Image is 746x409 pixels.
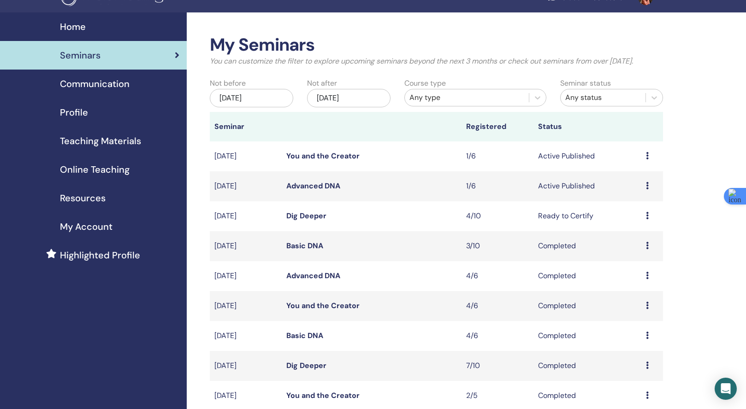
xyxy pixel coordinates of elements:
a: Dig Deeper [286,361,326,370]
td: [DATE] [210,231,282,261]
td: Completed [533,321,641,351]
a: Advanced DNA [286,271,340,280]
span: Communication [60,77,130,91]
td: 4/6 [462,291,533,321]
td: 4/6 [462,321,533,351]
div: [DATE] [210,89,293,107]
label: Seminar status [560,78,611,89]
th: Status [533,112,641,141]
td: Completed [533,291,641,321]
td: 4/6 [462,261,533,291]
span: Seminars [60,48,101,62]
td: Ready to Certify [533,201,641,231]
label: Not after [307,78,337,89]
td: [DATE] [210,351,282,381]
h2: My Seminars [210,35,663,56]
span: Online Teaching [60,163,130,176]
a: Basic DNA [286,241,323,251]
span: My Account [60,220,112,234]
td: Completed [533,351,641,381]
td: [DATE] [210,261,282,291]
td: 3/10 [462,231,533,261]
div: Open Intercom Messenger [715,378,737,400]
span: Profile [60,105,88,119]
span: Highlighted Profile [60,248,140,262]
td: 1/6 [462,171,533,201]
td: [DATE] [210,171,282,201]
div: Any type [409,92,524,103]
td: Active Published [533,171,641,201]
a: You and the Creator [286,301,360,310]
td: [DATE] [210,321,282,351]
div: [DATE] [307,89,391,107]
a: Dig Deeper [286,211,326,221]
a: You and the Creator [286,151,360,161]
span: Home [60,20,86,34]
label: Course type [404,78,446,89]
p: You can customize the filter to explore upcoming seminars beyond the next 3 months or check out s... [210,56,663,67]
td: [DATE] [210,141,282,171]
td: 4/10 [462,201,533,231]
a: You and the Creator [286,391,360,400]
span: Resources [60,191,106,205]
td: [DATE] [210,201,282,231]
td: [DATE] [210,291,282,321]
label: Not before [210,78,246,89]
td: 7/10 [462,351,533,381]
span: Teaching Materials [60,134,141,148]
a: Basic DNA [286,331,323,340]
td: Completed [533,261,641,291]
td: 1/6 [462,141,533,171]
div: Any status [565,92,641,103]
th: Registered [462,112,533,141]
a: Advanced DNA [286,181,340,191]
th: Seminar [210,112,282,141]
td: Completed [533,231,641,261]
td: Active Published [533,141,641,171]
